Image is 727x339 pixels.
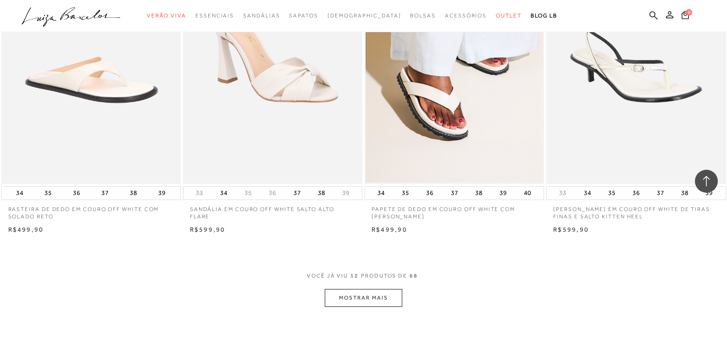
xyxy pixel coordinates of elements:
[291,187,304,200] button: 37
[315,187,328,200] button: 38
[307,272,348,280] span: VOCê JÁ VIU
[325,289,402,307] button: MOSTRAR MAIS
[630,187,643,200] button: 36
[361,272,407,280] span: PRODUTOS DE
[193,189,206,197] button: 33
[581,187,594,200] button: 34
[289,12,318,19] span: Sapatos
[445,7,487,24] a: categoryNavScreenReaderText
[399,187,412,200] button: 35
[423,187,436,200] button: 36
[13,187,26,200] button: 34
[183,200,362,221] a: SANDÁLIA EM COURO OFF WHITE SALTO ALTO FLARE
[445,12,487,19] span: Acessórios
[195,12,234,19] span: Essenciais
[375,187,388,200] button: 34
[531,12,557,19] span: BLOG LB
[372,226,407,233] span: R$499,90
[496,7,522,24] a: categoryNavScreenReaderText
[654,187,667,200] button: 37
[147,7,186,24] a: categoryNavScreenReaderText
[266,189,279,197] button: 36
[448,187,461,200] button: 37
[472,187,485,200] button: 38
[553,226,589,233] span: R$599,90
[243,7,280,24] a: categoryNavScreenReaderText
[365,200,544,221] a: PAPETE DE DEDO EM COURO OFF WHITE COM [PERSON_NAME]
[327,12,401,19] span: [DEMOGRAPHIC_DATA]
[546,200,726,221] a: [PERSON_NAME] EM COURO OFF WHITE DE TIRAS FINAS E SALTO KITTEN HEEL
[155,187,168,200] button: 39
[605,187,618,200] button: 35
[70,187,83,200] button: 36
[195,7,234,24] a: categoryNavScreenReaderText
[42,187,55,200] button: 35
[556,189,569,197] button: 33
[350,272,359,289] span: 12
[217,187,230,200] button: 34
[678,187,691,200] button: 38
[243,12,280,19] span: Sandálias
[410,272,418,289] span: 68
[127,187,140,200] button: 38
[703,187,716,200] button: 39
[679,10,692,22] button: 0
[8,226,44,233] span: R$499,90
[99,187,111,200] button: 37
[521,187,534,200] button: 40
[496,12,522,19] span: Outlet
[190,226,226,233] span: R$599,90
[289,7,318,24] a: categoryNavScreenReaderText
[410,7,436,24] a: categoryNavScreenReaderText
[1,200,181,221] a: RASTEIRA DE DEDO EM COURO OFF WHITE COM SOLADO RETO
[410,12,436,19] span: Bolsas
[339,189,352,197] button: 39
[147,12,186,19] span: Verão Viva
[531,7,557,24] a: BLOG LB
[242,189,255,197] button: 35
[686,9,692,16] span: 0
[497,187,510,200] button: 39
[327,7,401,24] a: noSubCategoriesText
